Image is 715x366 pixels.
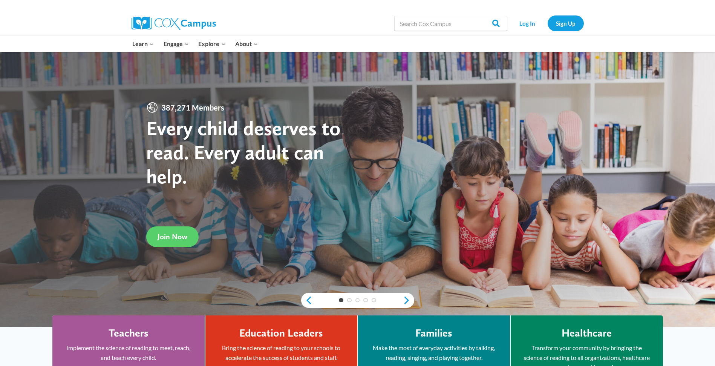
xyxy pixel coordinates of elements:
[198,39,225,49] span: Explore
[301,296,312,305] a: previous
[403,296,414,305] a: next
[394,16,507,31] input: Search Cox Campus
[301,293,414,308] div: content slider buttons
[511,15,584,31] nav: Secondary Navigation
[355,298,360,303] a: 3
[158,101,227,114] span: 387,271 Members
[562,327,612,340] h4: Healthcare
[64,343,193,362] p: Implement the science of reading to meet, reach, and teach every child.
[132,39,154,49] span: Learn
[239,327,323,340] h4: Education Leaders
[109,327,149,340] h4: Teachers
[372,298,376,303] a: 5
[415,327,452,340] h4: Families
[511,15,544,31] a: Log In
[235,39,258,49] span: About
[158,232,187,241] span: Join Now
[146,116,341,188] strong: Every child deserves to read. Every adult can help.
[146,226,199,247] a: Join Now
[363,298,368,303] a: 4
[217,343,346,362] p: Bring the science of reading to your schools to accelerate the success of students and staff.
[164,39,189,49] span: Engage
[369,343,499,362] p: Make the most of everyday activities by talking, reading, singing, and playing together.
[339,298,343,303] a: 1
[548,15,584,31] a: Sign Up
[128,36,263,52] nav: Primary Navigation
[347,298,352,303] a: 2
[132,17,216,30] img: Cox Campus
